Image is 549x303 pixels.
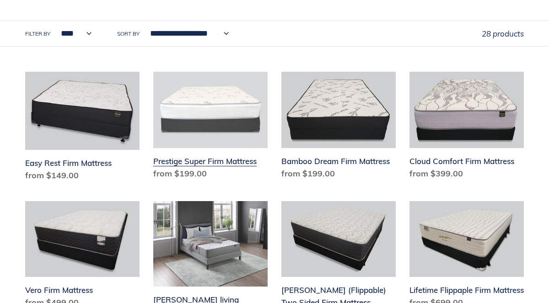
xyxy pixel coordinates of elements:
a: Prestige Super Firm Mattress [153,72,268,183]
label: Filter by [25,30,50,38]
label: Sort by [117,30,140,38]
span: 28 products [482,29,524,38]
a: Easy Rest Firm Mattress [25,72,140,185]
a: Bamboo Dream Firm Mattress [281,72,396,183]
a: Cloud Comfort Firm Mattress [409,72,524,183]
